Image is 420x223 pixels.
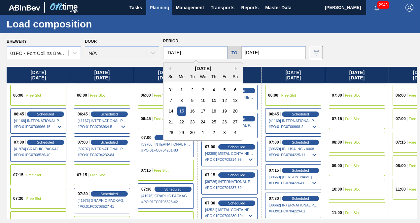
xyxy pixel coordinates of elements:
[10,50,69,56] div: 01FC - Fort Collins Brewery
[14,123,63,131] span: # PO : 01FC0706966-15
[332,117,342,121] span: 07:15
[14,151,63,159] span: # PO : 01FC0708526-40
[134,67,197,83] div: [DATE] [DATE]
[141,146,191,154] span: # PO : 01FC0704231-83
[188,96,197,105] div: Choose Tuesday, September 9th, 2025
[396,93,406,97] span: 06:00
[14,119,63,123] span: [41168] INTERNATIONAL PAPER COMPANY - 0008219785
[166,72,175,81] div: Su
[209,107,218,115] div: Choose Thursday, September 18th, 2025
[312,49,320,57] img: icon-filter-gray
[205,208,255,212] span: [42521] METAL CONTAINER CORPORATION - 0008219743
[198,72,207,81] div: We
[177,96,186,105] div: Choose Monday, September 8th, 2025
[332,211,342,215] span: 11:00
[269,207,318,215] span: # PO : 01FC0704229-81
[177,117,186,126] div: Choose Monday, September 22nd, 2025
[141,117,151,121] span: 06:45
[198,85,207,94] div: Choose Wednesday, September 3rd, 2025
[176,4,204,12] span: Management
[209,117,218,126] div: Choose Thursday, September 25th, 2025
[101,112,118,116] span: Scheduled
[209,96,218,105] div: Choose Thursday, September 11th, 2025
[269,197,279,201] span: 07:30
[211,4,234,12] span: Transports
[141,168,151,172] span: 07:15
[26,173,41,177] span: Free Slot
[262,67,325,83] div: [DATE] [DATE]
[205,145,215,149] span: 07:00
[205,201,215,205] span: 07:30
[269,151,318,159] span: # PO : 01FC0704225-11
[265,4,291,12] span: Master Data
[78,140,88,144] span: 07:00
[141,136,152,140] span: 07:00
[14,112,24,116] span: 06:45
[26,93,41,97] span: Free Slot
[166,117,175,126] div: Choose Sunday, September 21st, 2025
[269,112,279,116] span: 06:45
[198,128,207,137] div: Choose Wednesday, October 1st, 2025
[292,197,309,201] span: Scheduled
[128,4,143,12] span: Tasks
[78,112,88,116] span: 06:45
[154,168,169,172] span: Free Slot
[228,145,245,149] span: Scheduled
[9,5,40,11] img: TNhmsLtSVTkK8tSr43FrP2fwEKptu5GPRR3wAAAABJRU5ErkJggg==
[332,164,342,168] span: 09:00
[70,67,134,83] div: [DATE] [DATE]
[281,93,296,97] span: Free Slot
[396,164,406,168] span: 08:00
[78,151,127,159] span: # PO : 01FC0704232-84
[164,187,182,191] span: Scheduled
[332,140,342,144] span: 08:00
[154,117,169,121] span: Free Slot
[141,142,191,146] span: [39706] INTERNATIONAL PAPER COMPANY - 0008219785
[166,96,175,105] div: Choose Sunday, September 7th, 2025
[188,85,197,94] div: Choose Tuesday, September 2nd, 2025
[141,198,191,206] span: # PO : 01FC0708528-42
[231,96,240,105] div: Choose Saturday, September 13th, 2025
[231,117,240,126] div: Choose Saturday, September 27th, 2025
[7,20,124,28] h1: Load composition
[209,85,218,94] div: Choose Thursday, September 4th, 2025
[345,211,360,215] span: Free Slot
[220,85,229,94] div: Choose Friday, September 5th, 2025
[345,117,360,121] span: Free Slot
[241,46,306,59] input: mm/dd/yyyy
[205,212,255,220] span: # PO : 01FC0709230-104
[7,67,70,83] div: [DATE] [DATE]
[332,187,342,191] span: 10:00
[78,147,127,151] span: [39707] INTERNATIONAL PAPER COMPANY - 0008219785
[405,4,413,12] img: Logout
[235,66,239,71] button: Next Month
[198,117,207,126] div: Choose Wednesday, September 24th, 2025
[101,192,118,196] span: Scheduled
[13,93,23,97] span: 06:00
[14,147,63,151] span: [41974] GRAPHIC PACKAGING INTERNATIONA - 0008221069
[177,107,186,115] div: Choose Monday, September 15th, 2025
[231,107,240,115] div: Choose Saturday, September 20th, 2025
[220,96,229,105] div: Choose Friday, September 12th, 2025
[188,107,197,115] div: Choose Tuesday, September 16th, 2025
[85,39,97,44] label: Door
[228,201,245,205] span: Scheduled
[150,4,169,12] span: Planning
[166,107,175,115] div: Choose Sunday, September 14th, 2025
[163,46,227,59] input: mm/dd/yyyy
[163,39,178,43] span: Period
[325,67,389,83] div: [DATE] [DATE]
[154,93,169,97] span: Free Slot
[269,168,279,172] span: 07:15
[268,93,278,97] span: 06:00
[310,46,323,59] button: icon-filter-gray
[141,93,151,97] span: 06:00
[166,128,175,137] div: Choose Sunday, September 28th, 2025
[198,96,207,105] div: Choose Wednesday, September 10th, 2025
[78,123,127,131] span: # PO : 01FC0706964-5
[269,179,318,187] span: # PO : 01FC0704226-86
[177,85,186,94] div: Choose Monday, September 1st, 2025
[231,72,240,81] div: Sa
[396,187,406,191] span: 11:00
[188,128,197,137] div: Choose Tuesday, September 30th, 2025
